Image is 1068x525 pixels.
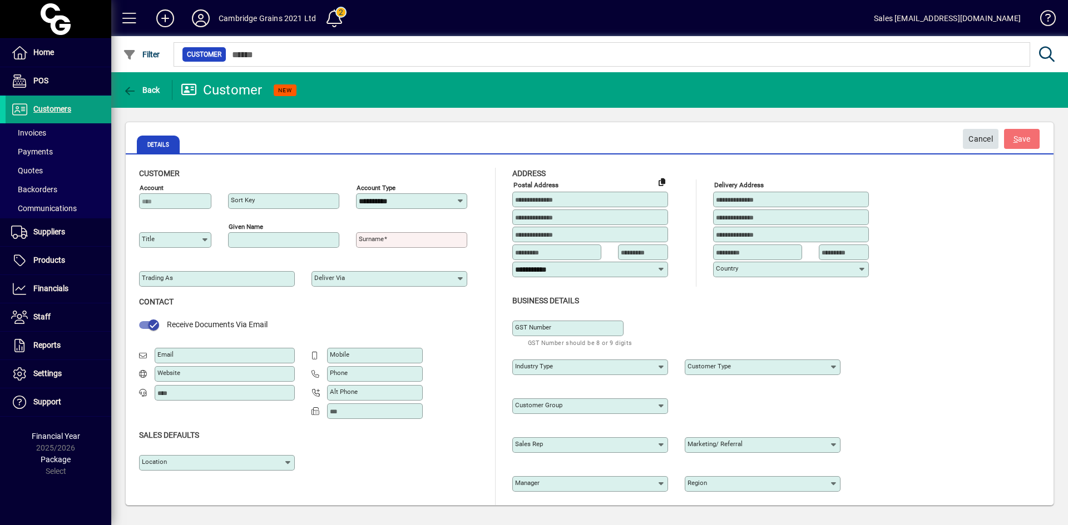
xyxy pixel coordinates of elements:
mat-label: Sales rep [515,440,543,448]
span: Financial Year [32,432,80,441]
a: Communications [6,199,111,218]
button: Back [120,80,163,100]
a: Reports [6,332,111,359]
span: Business details [512,296,579,305]
span: NEW [278,87,292,94]
a: Products [6,247,111,274]
a: Home [6,39,111,67]
a: Knowledge Base [1032,2,1054,38]
span: Backorders [11,185,57,194]
span: Customer [187,49,221,60]
mat-label: Manager [515,479,540,487]
button: Cancel [963,129,998,149]
a: Quotes [6,161,111,180]
a: Staff [6,303,111,331]
span: Products [33,256,65,264]
span: Back [123,86,160,94]
span: Contact [139,297,174,306]
a: Payments [6,142,111,161]
span: Financials [33,284,68,293]
a: Support [6,388,111,416]
span: Communications [11,204,77,213]
a: Settings [6,360,111,388]
span: Settings [33,369,62,378]
mat-label: Sort key [231,196,255,204]
span: Payments [11,147,53,156]
mat-label: Website [157,369,180,377]
span: Customers [33,104,71,113]
button: Copy to Delivery address [653,173,671,191]
mat-label: Country [716,264,738,272]
span: Package [41,455,71,464]
mat-label: Marketing/ Referral [688,440,743,448]
mat-label: Surname [359,235,384,243]
mat-label: Phone [330,369,348,377]
mat-label: GST Number [515,323,551,331]
mat-label: Email [157,351,174,358]
mat-label: Industry type [515,362,553,370]
a: Suppliers [6,218,111,246]
span: Details [137,136,180,153]
span: Sales defaults [139,431,199,439]
span: Suppliers [33,227,65,236]
button: Save [1004,129,1040,149]
button: Add [147,8,183,28]
span: Support [33,397,61,406]
app-page-header-button: Back [111,80,172,100]
mat-label: Account Type [357,184,395,192]
mat-label: Location [142,458,167,466]
span: Invoices [11,128,46,137]
a: Financials [6,275,111,303]
span: Customer [139,169,180,178]
mat-label: Customer type [688,362,731,370]
a: POS [6,67,111,95]
div: Customer [181,81,263,99]
a: Backorders [6,180,111,199]
div: Cambridge Grains 2021 Ltd [219,9,316,27]
a: Invoices [6,123,111,142]
span: POS [33,76,48,85]
button: Filter [120,44,163,64]
span: Filter [123,50,160,59]
span: Address [512,169,546,178]
mat-label: Deliver via [314,274,345,282]
span: Home [33,48,54,57]
mat-hint: GST Number should be 8 or 9 digits [528,336,632,349]
mat-label: Customer group [515,401,562,409]
mat-label: Title [142,235,155,243]
mat-label: Mobile [330,351,349,358]
span: S [1013,134,1018,143]
mat-label: Account [140,184,164,192]
span: Cancel [968,130,993,148]
mat-label: Alt Phone [330,388,358,396]
button: Profile [183,8,219,28]
span: Staff [33,312,51,321]
mat-label: Trading as [142,274,173,282]
span: Quotes [11,166,43,175]
div: Sales [EMAIL_ADDRESS][DOMAIN_NAME] [874,9,1021,27]
span: ave [1013,130,1031,148]
mat-label: Region [688,479,707,487]
mat-label: Given name [229,223,263,231]
span: Receive Documents Via Email [167,320,268,329]
span: Reports [33,341,61,349]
